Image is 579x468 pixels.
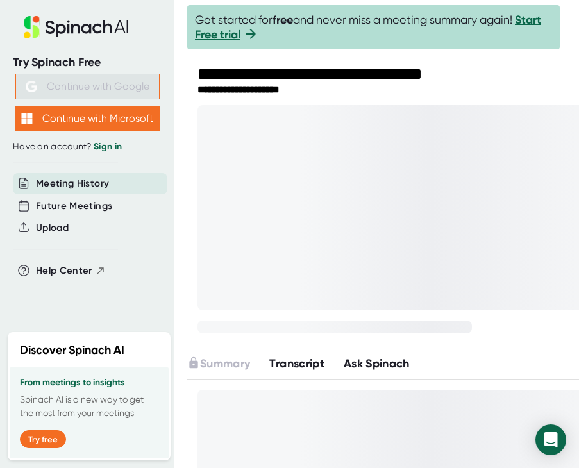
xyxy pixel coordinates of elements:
[273,13,293,27] b: free
[36,263,106,278] button: Help Center
[94,141,122,152] a: Sign in
[344,355,410,372] button: Ask Spinach
[535,424,566,455] div: Open Intercom Messenger
[20,430,66,448] button: Try free
[13,141,162,153] div: Have an account?
[13,55,162,70] div: Try Spinach Free
[187,355,269,372] div: Upgrade to access
[269,356,324,371] span: Transcript
[269,355,324,372] button: Transcript
[36,199,112,213] button: Future Meetings
[36,221,69,235] button: Upload
[20,378,158,388] h3: From meetings to insights
[26,81,37,92] img: Aehbyd4JwY73AAAAAElFTkSuQmCC
[195,13,552,42] span: Get started for and never miss a meeting summary again!
[15,106,160,131] button: Continue with Microsoft
[195,13,541,42] a: Start Free trial
[20,342,124,359] h2: Discover Spinach AI
[20,393,158,420] p: Spinach AI is a new way to get the most from your meetings
[36,263,92,278] span: Help Center
[36,176,109,191] button: Meeting History
[344,356,410,371] span: Ask Spinach
[15,74,160,99] button: Continue with Google
[187,355,250,372] button: Summary
[200,356,250,371] span: Summary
